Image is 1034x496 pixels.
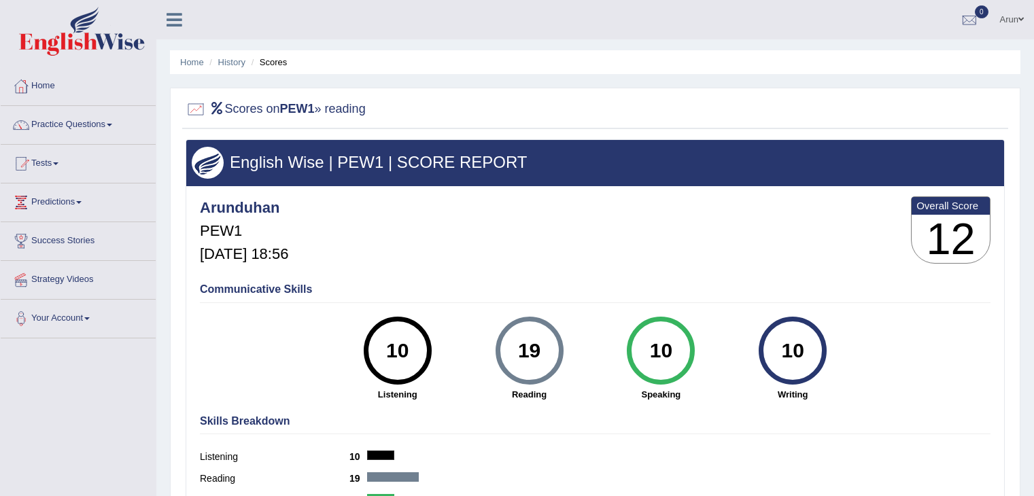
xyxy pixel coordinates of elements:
[504,322,554,379] div: 19
[1,145,156,179] a: Tests
[602,388,720,401] strong: Speaking
[349,473,367,484] b: 19
[470,388,589,401] strong: Reading
[1,67,156,101] a: Home
[200,283,990,296] h4: Communicative Skills
[192,147,224,179] img: wings.png
[200,246,288,262] h5: [DATE] 18:56
[734,388,852,401] strong: Writing
[192,154,999,171] h3: English Wise | PEW1 | SCORE REPORT
[248,56,288,69] li: Scores
[975,5,988,18] span: 0
[1,222,156,256] a: Success Stories
[1,106,156,140] a: Practice Questions
[218,57,245,67] a: History
[280,102,315,116] b: PEW1
[1,261,156,295] a: Strategy Videos
[916,200,985,211] b: Overall Score
[912,215,990,264] h3: 12
[200,223,288,239] h5: PEW1
[200,450,349,464] label: Listening
[349,451,367,462] b: 10
[180,57,204,67] a: Home
[636,322,686,379] div: 10
[200,415,990,427] h4: Skills Breakdown
[373,322,422,379] div: 10
[339,388,457,401] strong: Listening
[768,322,818,379] div: 10
[186,99,366,120] h2: Scores on » reading
[1,300,156,334] a: Your Account
[200,200,288,216] h4: Arunduhan
[200,472,349,486] label: Reading
[1,183,156,217] a: Predictions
